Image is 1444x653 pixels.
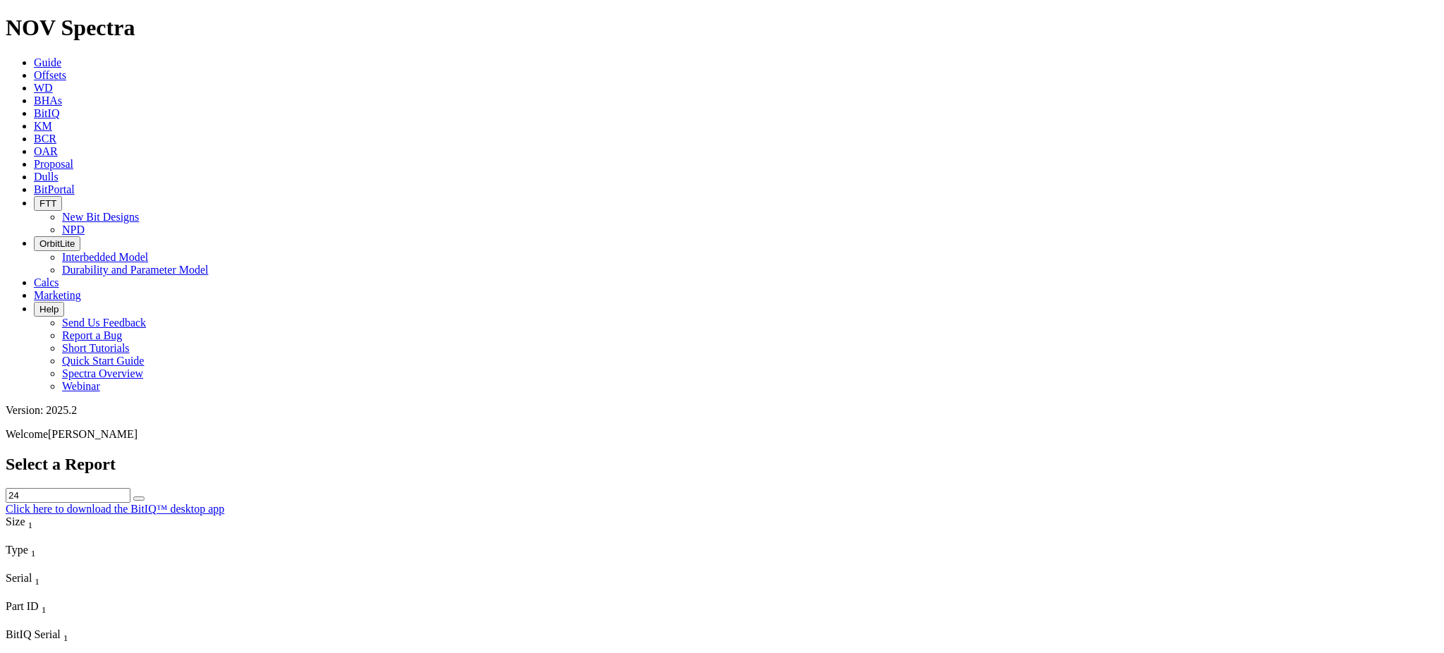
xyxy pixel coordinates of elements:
div: Column Menu [6,587,146,600]
div: Serial Sort None [6,572,146,587]
div: Sort None [6,600,146,628]
span: Help [39,304,59,315]
a: BCR [34,133,56,145]
span: Sort None [63,628,68,640]
a: BitIQ [34,107,59,119]
a: BitPortal [34,183,75,195]
span: Sort None [28,515,33,527]
a: Calcs [34,276,59,288]
a: Proposal [34,158,73,170]
a: KM [34,120,52,132]
div: Version: 2025.2 [6,404,1438,417]
a: Click here to download the BitIQ™ desktop app [6,503,224,515]
a: Offsets [34,69,66,81]
span: FTT [39,198,56,209]
h1: NOV Spectra [6,15,1438,41]
sub: 1 [35,576,39,587]
a: Marketing [34,289,81,301]
sub: 1 [42,604,47,615]
a: Report a Bug [62,329,122,341]
span: Size [6,515,25,527]
a: Durability and Parameter Model [62,264,209,276]
div: Type Sort None [6,544,147,559]
span: Serial [6,572,32,584]
div: Column Menu [6,559,147,572]
div: Column Menu [6,531,147,544]
h2: Select a Report [6,455,1438,474]
sub: 1 [31,548,36,559]
span: Sort None [35,572,39,584]
div: Size Sort None [6,515,147,531]
button: OrbitLite [34,236,80,251]
a: OAR [34,145,58,157]
a: NPD [62,224,85,236]
div: Sort None [6,515,147,544]
input: Search for a Report [6,488,130,503]
div: Part ID Sort None [6,600,146,616]
a: Dulls [34,171,59,183]
a: Interbedded Model [62,251,148,263]
a: Send Us Feedback [62,317,146,329]
sub: 1 [63,633,68,644]
a: Guide [34,56,61,68]
button: FTT [34,196,62,211]
span: Part ID [6,600,39,612]
span: OrbitLite [39,238,75,249]
a: WD [34,82,53,94]
div: Sort None [6,572,146,600]
span: [PERSON_NAME] [48,428,137,440]
sub: 1 [28,520,33,530]
a: Short Tutorials [62,342,130,354]
div: BitIQ Serial Sort None [6,628,146,644]
span: Sort None [31,544,36,556]
a: New Bit Designs [62,211,139,223]
button: Help [34,302,64,317]
span: Type [6,544,28,556]
p: Welcome [6,428,1438,441]
a: Quick Start Guide [62,355,144,367]
a: BHAs [34,94,62,106]
div: Column Menu [6,616,146,628]
span: BitIQ Serial [6,628,61,640]
a: Webinar [62,380,100,392]
a: Spectra Overview [62,367,143,379]
span: Sort None [42,600,47,612]
div: Sort None [6,544,147,572]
